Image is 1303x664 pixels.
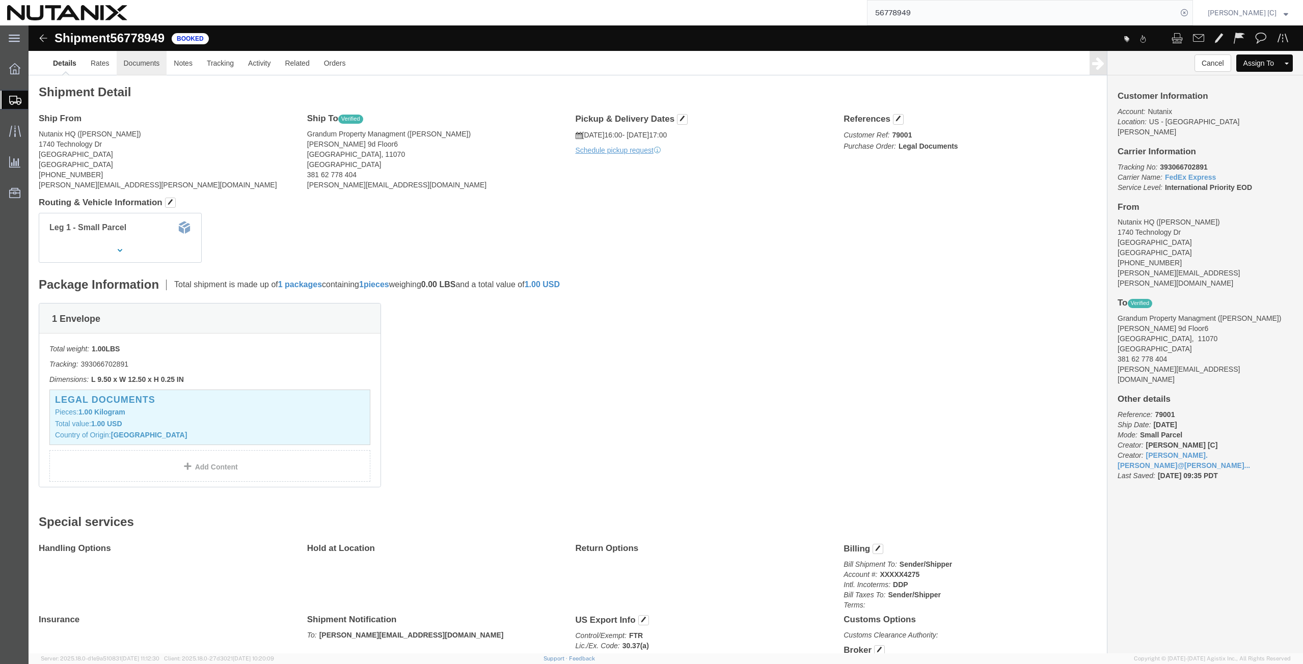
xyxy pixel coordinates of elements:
span: Copyright © [DATE]-[DATE] Agistix Inc., All Rights Reserved [1134,654,1291,663]
span: Arthur Campos [C] [1208,7,1277,18]
span: [DATE] 10:20:09 [233,655,274,661]
span: Client: 2025.18.0-27d3021 [164,655,274,661]
button: [PERSON_NAME] [C] [1207,7,1289,19]
span: [DATE] 11:12:30 [121,655,159,661]
a: Feedback [569,655,595,661]
img: logo [7,5,127,20]
a: Support [544,655,569,661]
iframe: FS Legacy Container [29,25,1303,653]
span: Server: 2025.18.0-d1e9a510831 [41,655,159,661]
input: Search for shipment number, reference number [867,1,1177,25]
